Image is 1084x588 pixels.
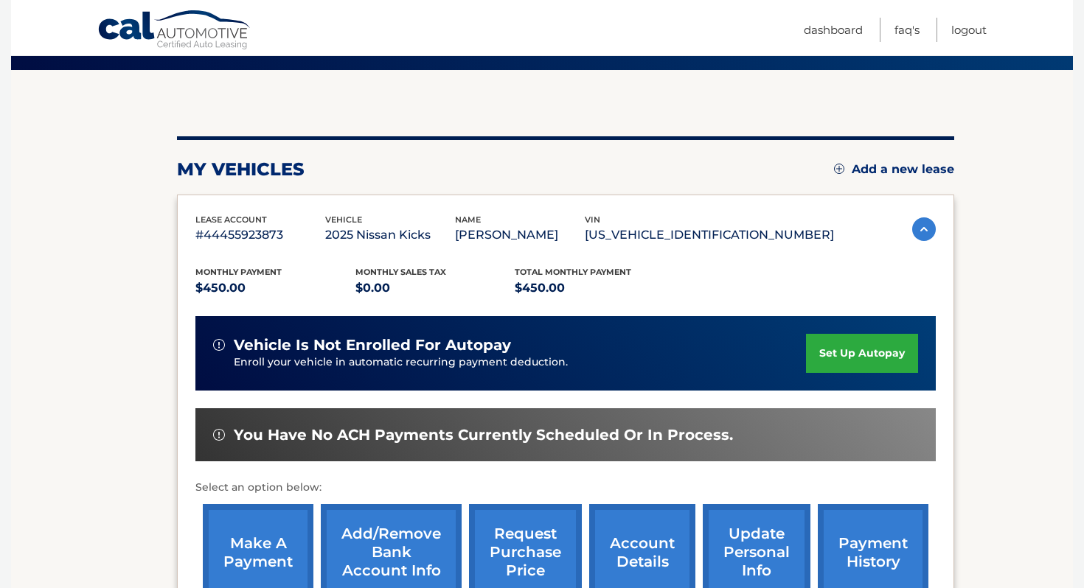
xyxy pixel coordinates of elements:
p: $0.00 [355,278,515,298]
a: Add a new lease [834,162,954,177]
p: $450.00 [515,278,675,298]
p: 2025 Nissan Kicks [325,225,455,245]
a: FAQ's [894,18,920,42]
span: Monthly sales Tax [355,267,446,277]
span: Total Monthly Payment [515,267,631,277]
p: #44455923873 [195,225,325,245]
span: vehicle is not enrolled for autopay [234,336,511,354]
img: accordion-active.svg [912,217,936,241]
p: Select an option below: [195,479,936,497]
span: vin [585,214,600,225]
h2: my vehicles [177,158,305,181]
p: Enroll your vehicle in automatic recurring payment deduction. [234,354,806,371]
span: lease account [195,214,267,225]
img: alert-white.svg [213,339,225,351]
img: add.svg [834,164,844,174]
p: [PERSON_NAME] [455,225,585,245]
span: name [455,214,481,225]
a: Logout [951,18,987,42]
span: vehicle [325,214,362,225]
a: set up autopay [806,334,918,373]
span: You have no ACH payments currently scheduled or in process. [234,426,733,444]
a: Dashboard [804,18,863,42]
img: alert-white.svg [213,429,225,441]
span: Monthly Payment [195,267,282,277]
p: [US_VEHICLE_IDENTIFICATION_NUMBER] [585,225,834,245]
a: Cal Automotive [97,10,252,52]
p: $450.00 [195,278,355,298]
